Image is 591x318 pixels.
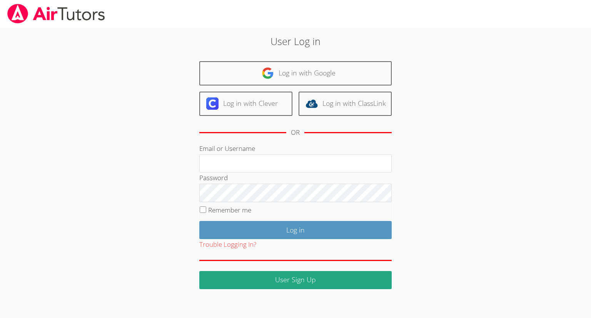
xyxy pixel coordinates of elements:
[291,127,300,138] div: OR
[199,173,228,182] label: Password
[199,221,392,239] input: Log in
[136,34,455,49] h2: User Log in
[7,4,106,23] img: airtutors_banner-c4298cdbf04f3fff15de1276eac7730deb9818008684d7c2e4769d2f7ddbe033.png
[199,92,292,116] a: Log in with Clever
[199,271,392,289] a: User Sign Up
[199,144,255,153] label: Email or Username
[199,239,256,250] button: Trouble Logging In?
[262,67,274,79] img: google-logo-50288ca7cdecda66e5e0955fdab243c47b7ad437acaf1139b6f446037453330a.svg
[199,61,392,85] a: Log in with Google
[306,97,318,110] img: classlink-logo-d6bb404cc1216ec64c9a2012d9dc4662098be43eaf13dc465df04b49fa7ab582.svg
[206,97,219,110] img: clever-logo-6eab21bc6e7a338710f1a6ff85c0baf02591cd810cc4098c63d3a4b26e2feb20.svg
[208,206,251,214] label: Remember me
[299,92,392,116] a: Log in with ClassLink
